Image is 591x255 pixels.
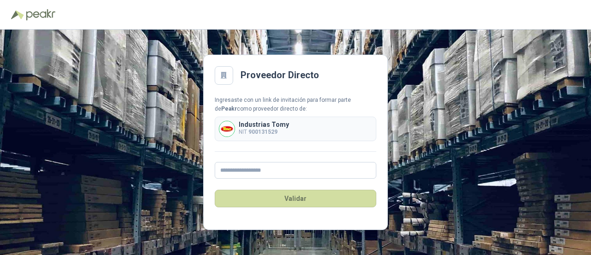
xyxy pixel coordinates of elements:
img: Logo [11,10,24,19]
b: 900131529 [248,129,277,135]
b: Peakr [221,106,237,112]
button: Validar [215,190,376,207]
h2: Proveedor Directo [241,68,319,82]
img: Peakr [26,9,55,20]
img: Company Logo [219,121,235,137]
div: Ingresaste con un link de invitación para formar parte de como proveedor directo de: [215,96,376,113]
p: NIT [239,128,289,137]
p: Industrias Tomy [239,121,289,128]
